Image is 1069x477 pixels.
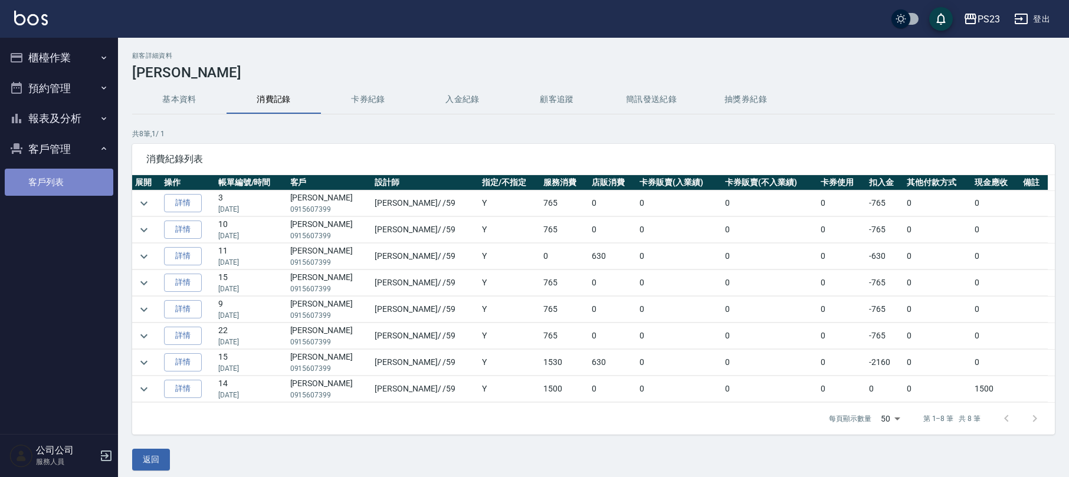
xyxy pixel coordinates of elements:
[135,195,153,212] button: expand row
[479,217,541,243] td: Y
[904,175,972,190] th: 其他付款方式
[321,85,415,114] button: 卡券紀錄
[904,350,972,376] td: 0
[146,153,1041,165] span: 消費紀錄列表
[164,380,202,398] a: 詳情
[699,85,793,114] button: 抽獎券紀錄
[904,323,972,349] td: 0
[722,175,818,190] th: 卡券販賣(不入業績)
[290,284,369,294] p: 0915607399
[287,297,372,323] td: [PERSON_NAME]
[164,353,202,371] a: 詳情
[589,270,637,296] td: 0
[972,217,1019,243] td: 0
[132,64,1055,81] h3: [PERSON_NAME]
[290,310,369,321] p: 0915607399
[829,413,871,424] p: 每頁顯示數量
[218,204,284,215] p: [DATE]
[866,175,904,190] th: 扣入金
[135,301,153,318] button: expand row
[372,270,479,296] td: [PERSON_NAME] / /59
[218,390,284,400] p: [DATE]
[978,12,1000,27] div: PS23
[132,175,161,190] th: 展開
[929,7,953,31] button: save
[287,323,372,349] td: [PERSON_NAME]
[287,270,372,296] td: [PERSON_NAME]
[479,323,541,349] td: Y
[722,350,818,376] td: 0
[290,390,369,400] p: 0915607399
[215,376,287,402] td: 14
[722,376,818,402] td: 0
[904,297,972,323] td: 0
[164,247,202,265] a: 詳情
[604,85,699,114] button: 簡訊發送紀錄
[866,376,904,402] td: 0
[5,169,113,196] a: 客戶列表
[372,244,479,269] td: [PERSON_NAME] / /59
[287,190,372,216] td: [PERSON_NAME]
[36,456,96,467] p: 服務人員
[540,190,588,216] td: 765
[923,413,981,424] p: 第 1–8 筆 共 8 筆
[287,217,372,243] td: [PERSON_NAME]
[866,244,904,269] td: -630
[164,274,202,292] a: 詳情
[290,337,369,347] p: 0915607399
[215,190,287,216] td: 3
[287,175,372,190] th: 客戶
[818,350,865,376] td: 0
[215,217,287,243] td: 10
[589,323,637,349] td: 0
[135,354,153,371] button: expand row
[135,221,153,239] button: expand row
[372,323,479,349] td: [PERSON_NAME] / /59
[215,270,287,296] td: 15
[818,270,865,296] td: 0
[722,217,818,243] td: 0
[818,376,865,402] td: 0
[161,175,215,190] th: 操作
[135,327,153,345] button: expand row
[866,190,904,216] td: -765
[818,244,865,269] td: 0
[904,270,972,296] td: 0
[287,244,372,269] td: [PERSON_NAME]
[290,257,369,268] p: 0915607399
[637,376,722,402] td: 0
[904,217,972,243] td: 0
[227,85,321,114] button: 消費記錄
[135,274,153,292] button: expand row
[637,217,722,243] td: 0
[372,376,479,402] td: [PERSON_NAME] / /59
[372,217,479,243] td: [PERSON_NAME] / /59
[540,270,588,296] td: 765
[135,380,153,398] button: expand row
[637,244,722,269] td: 0
[218,337,284,347] p: [DATE]
[215,297,287,323] td: 9
[164,327,202,345] a: 詳情
[215,350,287,376] td: 15
[722,244,818,269] td: 0
[972,323,1019,349] td: 0
[972,376,1019,402] td: 1500
[972,244,1019,269] td: 0
[415,85,510,114] button: 入金紀錄
[36,445,96,456] h5: 公司公司
[818,217,865,243] td: 0
[132,449,170,471] button: 返回
[722,323,818,349] td: 0
[722,297,818,323] td: 0
[972,175,1019,190] th: 現金應收
[5,103,113,134] button: 報表及分析
[904,376,972,402] td: 0
[589,376,637,402] td: 0
[372,350,479,376] td: [PERSON_NAME] / /59
[818,175,865,190] th: 卡券使用
[132,52,1055,60] h2: 顧客詳細資料
[218,363,284,374] p: [DATE]
[637,323,722,349] td: 0
[479,270,541,296] td: Y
